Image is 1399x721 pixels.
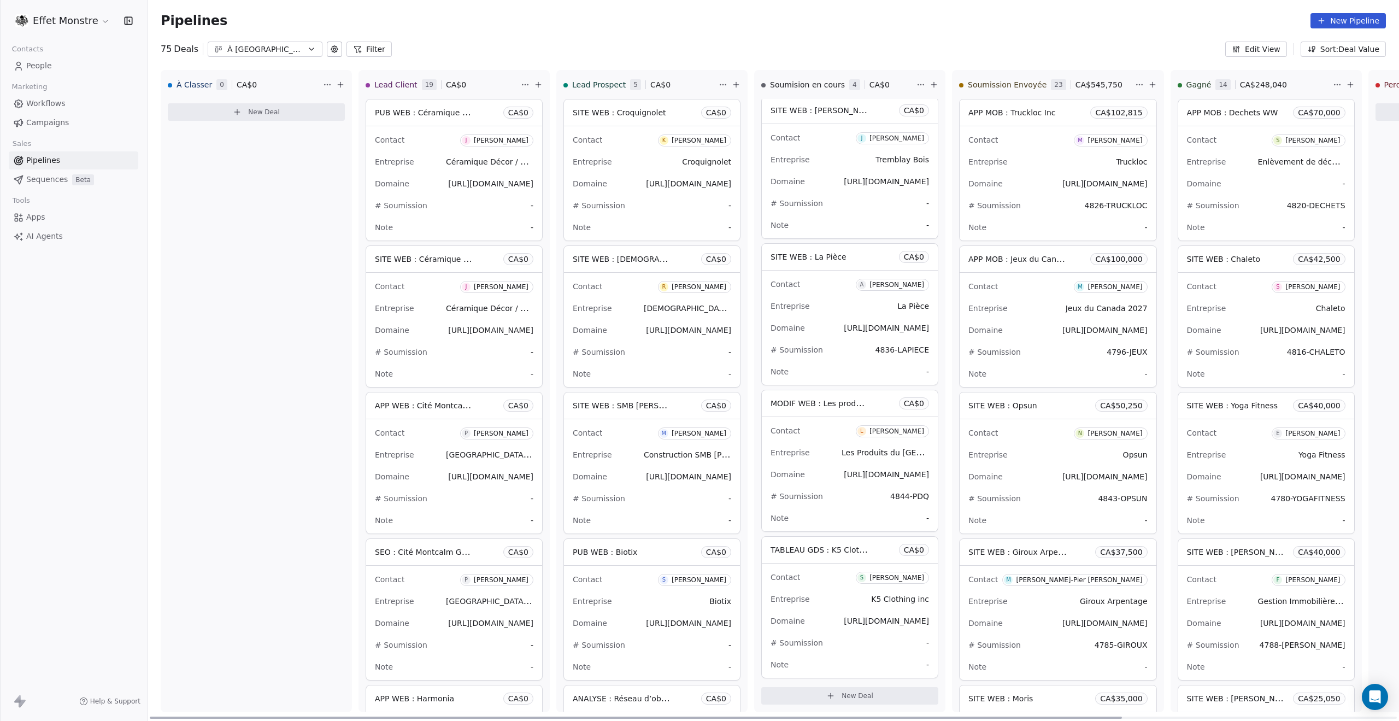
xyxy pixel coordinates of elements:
span: MODIF WEB : Les produits du [GEOGRAPHIC_DATA] [771,398,965,408]
span: APP MOB : Dechets WW [1187,108,1278,117]
div: [PERSON_NAME] [672,576,726,584]
div: Lead Client19CA$0 [366,71,519,99]
div: MODIF WEB : Les produits du [GEOGRAPHIC_DATA]CA$0ContactL[PERSON_NAME]EntrepriseLes Produits du [... [761,390,938,532]
span: CA$ 0 [508,547,528,558]
span: # Soumission [1187,494,1239,503]
div: J [465,283,467,291]
span: CA$ 102,815 [1095,107,1142,118]
div: TABLEAU GDS : K5 ClothingCA$0ContactS[PERSON_NAME]EntrepriseK5 Clothing incDomaine[URL][DOMAIN_NA... [761,536,938,678]
a: Workflows [9,95,138,113]
div: [PERSON_NAME] [474,576,528,584]
span: Entreprise [573,157,612,166]
div: APP MOB : Truckloc IncCA$102,815ContactM[PERSON_NAME]EntrepriseTrucklocDomaine[URL][DOMAIN_NAME]#... [959,99,1157,241]
span: - [926,198,929,209]
div: [PERSON_NAME]-Pier [PERSON_NAME] [1016,576,1142,584]
span: [DEMOGRAPHIC_DATA] [PERSON_NAME] [644,303,797,313]
span: Entreprise [573,597,612,606]
span: CA$ 0 [904,251,924,262]
span: [GEOGRAPHIC_DATA] Gestion Financière [446,449,599,460]
span: SITE WEB : Opsun [968,401,1037,410]
button: Effet Monstre [13,11,112,30]
span: - [926,513,929,524]
a: Campaigns [9,114,138,132]
span: 23 [1051,79,1066,90]
span: CA$ 0 [904,544,924,555]
span: CA$ 0 [650,79,671,90]
a: SequencesBeta [9,171,138,189]
span: Contact [968,282,998,291]
span: [URL][DOMAIN_NAME] [1260,472,1345,481]
span: New Deal [248,108,280,116]
div: Gagné14CA$248,040 [1178,71,1331,99]
span: Domaine [573,326,607,335]
span: CA$ 0 [706,254,726,265]
span: APP MOB : Truckloc Inc [968,108,1055,117]
span: Note [771,514,789,523]
span: Lead Prospect [572,79,626,90]
span: Entreprise [968,157,1008,166]
div: SITE WEB : La PièceCA$0ContactA[PERSON_NAME]EntrepriseLa PièceDomaine[URL][DOMAIN_NAME]# Soumissi... [761,243,938,385]
span: Domaine [968,472,1003,481]
div: S [860,573,863,582]
span: SITE WEB : Croquignolet [573,108,666,117]
span: Contact [968,575,998,584]
div: [PERSON_NAME] [869,281,924,289]
span: Entreprise [1187,304,1226,313]
span: Entreprise [375,304,414,313]
span: [URL][DOMAIN_NAME] [448,472,533,481]
div: [PERSON_NAME] [672,283,726,291]
div: [PERSON_NAME] [1285,137,1340,144]
span: Entreprise [573,304,612,313]
button: New Deal [168,103,345,121]
div: SITE WEB : [DEMOGRAPHIC_DATA] [PERSON_NAME]CA$0ContactR[PERSON_NAME]Entreprise[DEMOGRAPHIC_DATA] ... [563,245,740,388]
span: Construction SMB [PERSON_NAME] inc. [644,449,793,460]
span: Domaine [1187,326,1221,335]
div: A [860,280,863,289]
span: Note [1187,516,1205,525]
div: APP MOB : Jeux du CanadaCA$100,000ContactM[PERSON_NAME]EntrepriseJeux du Canada 2027Domaine[URL][... [959,245,1157,388]
span: CA$ 0 [706,107,726,118]
span: Domaine [1187,472,1221,481]
span: People [26,60,52,72]
span: CA$ 0 [706,400,726,411]
span: [URL][DOMAIN_NAME] [1062,179,1148,188]
div: M [662,429,667,438]
span: [URL][DOMAIN_NAME] [646,472,731,481]
span: Yoga Fitness [1298,450,1345,459]
span: Sequences [26,174,68,185]
span: Soumision en cours [770,79,845,90]
div: S [662,576,666,584]
div: Soumission Envoyée23CA$545,750 [959,71,1133,99]
div: J [465,136,467,145]
span: CA$ 0 [706,547,726,558]
span: - [531,493,533,504]
div: R [662,283,666,291]
div: S [1276,136,1279,145]
span: Gagné [1186,79,1212,90]
span: Domaine [968,179,1003,188]
div: E [1276,429,1279,438]
span: # Soumission [375,348,427,356]
div: [PERSON_NAME] [672,430,726,437]
span: Domaine [375,179,409,188]
span: PUB WEB : Biotix [573,548,637,556]
span: [URL][DOMAIN_NAME] [1062,326,1148,335]
div: [PERSON_NAME] [1088,137,1142,144]
span: Note [573,516,591,525]
span: Contact [1187,429,1216,437]
div: M [1078,136,1083,145]
div: F [1277,576,1280,584]
span: SITE WEB : Chaleto [1187,255,1261,263]
span: Entreprise [375,450,414,459]
span: Entreprise [968,304,1008,313]
span: # Soumission [968,201,1021,210]
button: Filter [346,42,392,57]
span: CA$ 0 [904,105,924,116]
span: CA$ 0 [904,398,924,409]
div: [PERSON_NAME] [1285,430,1340,437]
span: Domaine [771,177,805,186]
span: # Soumission [375,494,427,503]
span: Note [375,223,393,232]
span: - [531,368,533,379]
span: [URL][DOMAIN_NAME] [448,179,533,188]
